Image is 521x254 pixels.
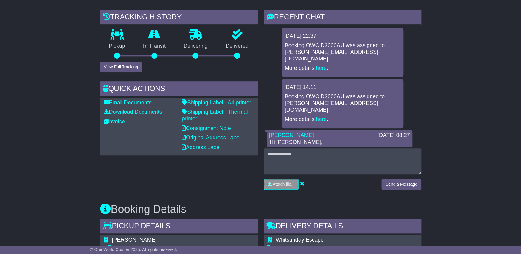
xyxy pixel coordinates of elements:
a: Shipping Label - A4 printer [182,99,251,106]
a: Download Documents [104,109,162,115]
p: In Transit [134,43,175,50]
div: Delivery [276,245,392,252]
a: here [316,116,327,122]
a: Original Address Label [182,135,241,141]
a: [PERSON_NAME] [269,132,314,138]
p: Delivered [217,43,258,50]
p: Booking OWCID3000AU was assigned to [PERSON_NAME][EMAIL_ADDRESS][DOMAIN_NAME]. [285,93,400,113]
span: Whitsunday Escape [276,237,324,243]
p: Booking OWCID3000AU was assigned to [PERSON_NAME][EMAIL_ADDRESS][DOMAIN_NAME]. [285,42,400,62]
div: Quick Actions [100,81,258,98]
button: View Full Tracking [100,62,142,72]
span: [PERSON_NAME] [112,237,157,243]
p: Pickup [100,43,134,50]
span: © One World Courier 2025. All rights reserved. [90,247,177,252]
div: [DATE] 14:11 [284,84,401,91]
a: Email Documents [104,99,152,106]
p: More details: . [285,116,400,123]
div: [DATE] 08:27 [378,132,410,139]
a: Invoice [104,119,125,125]
h3: Booking Details [100,203,421,215]
p: More details: . [285,65,400,72]
span: Commercial [276,245,305,251]
a: here [316,65,327,71]
div: RECENT CHAT [264,10,421,26]
p: Hi [PERSON_NAME], Thank you, I will submit the details to StarTrack so they can start the depot s... [270,139,409,191]
a: Shipping Label - Thermal printer [182,109,248,122]
div: [DATE] 22:37 [284,33,401,40]
p: Delivering [175,43,217,50]
button: Send a Message [381,179,421,190]
div: Delivery Details [264,219,421,235]
div: Pickup Details [100,219,258,235]
span: Commercial [112,245,141,251]
div: Pickup [112,245,224,252]
a: Address Label [182,144,221,150]
a: Consignment Note [182,125,231,131]
div: Tracking history [100,10,258,26]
